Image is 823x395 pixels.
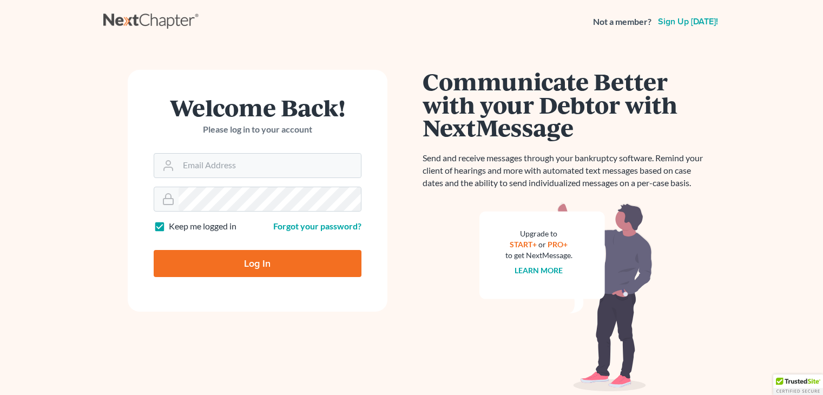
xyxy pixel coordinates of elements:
img: nextmessage_bg-59042aed3d76b12b5cd301f8e5b87938c9018125f34e5fa2b7a6b67550977c72.svg [479,202,653,392]
input: Email Address [179,154,361,177]
strong: Not a member? [593,16,651,28]
h1: Communicate Better with your Debtor with NextMessage [423,70,709,139]
a: Forgot your password? [273,221,361,231]
p: Please log in to your account [154,123,361,136]
a: Learn more [515,266,563,275]
div: to get NextMessage. [505,250,572,261]
div: Upgrade to [505,228,572,239]
a: Sign up [DATE]! [656,17,720,26]
span: or [538,240,546,249]
a: PRO+ [548,240,568,249]
a: START+ [510,240,537,249]
label: Keep me logged in [169,220,236,233]
h1: Welcome Back! [154,96,361,119]
input: Log In [154,250,361,277]
p: Send and receive messages through your bankruptcy software. Remind your client of hearings and mo... [423,152,709,189]
div: TrustedSite Certified [773,374,823,395]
